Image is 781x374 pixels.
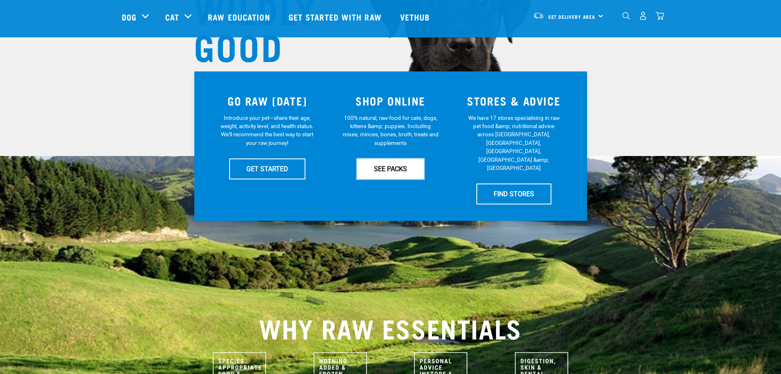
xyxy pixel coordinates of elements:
a: SEE PACKS [357,158,424,179]
a: GET STARTED [229,158,305,179]
img: user.png [639,11,647,20]
a: Raw Education [200,0,280,33]
p: 100% natural, raw food for cats, dogs, kittens &amp; puppies. Including mixes, minces, bones, bro... [342,114,439,147]
span: Set Delivery Area [548,15,596,18]
img: home-icon-1@2x.png [622,12,630,20]
h3: STORES & ADVICE [457,94,571,107]
a: Cat [165,11,179,23]
img: home-icon@2x.png [656,11,664,20]
h3: GO RAW [DATE] [211,94,324,107]
h2: WHY RAW ESSENTIALS [122,313,660,342]
a: FIND STORES [476,184,551,204]
img: van-moving.png [533,12,544,19]
h3: SHOP ONLINE [334,94,447,107]
a: Dog [122,11,137,23]
a: Vethub [392,0,440,33]
p: Introduce your pet—share their age, weight, activity level, and health status. We'll recommend th... [219,114,315,147]
p: We have 17 stores specialising in raw pet food &amp; nutritional advice across [GEOGRAPHIC_DATA],... [466,114,562,172]
a: Get started with Raw [280,0,392,33]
